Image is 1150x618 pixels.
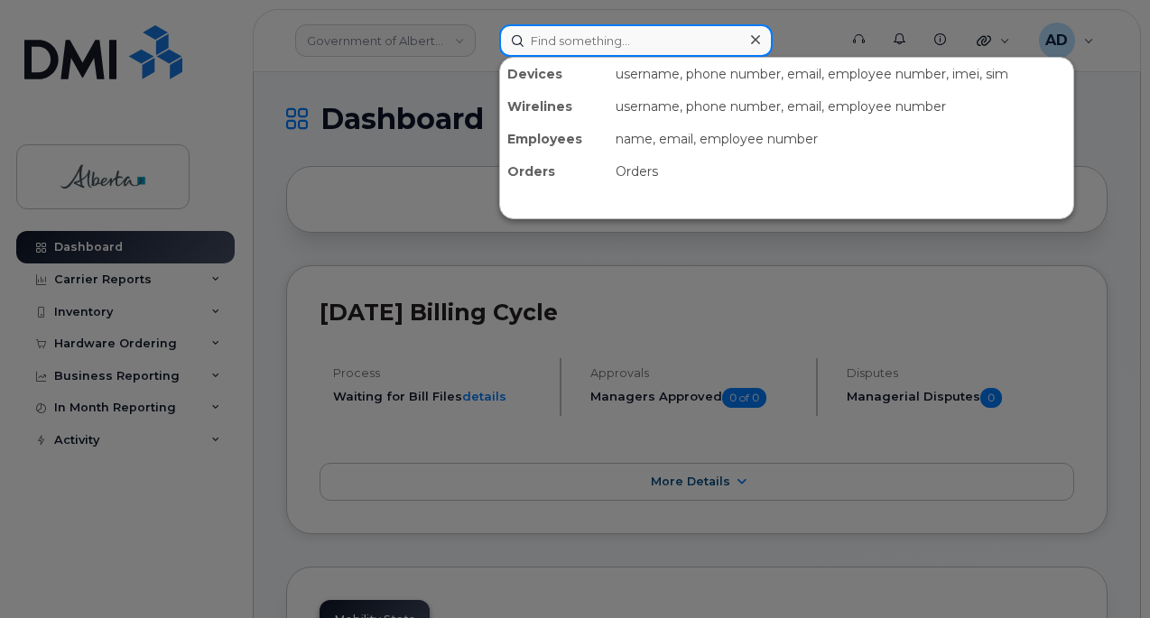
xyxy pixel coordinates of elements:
div: username, phone number, email, employee number [608,90,1073,123]
div: name, email, employee number [608,123,1073,155]
div: Wirelines [500,90,608,123]
div: Employees [500,123,608,155]
div: Devices [500,58,608,90]
div: Orders [500,155,608,188]
div: Orders [608,155,1073,188]
div: username, phone number, email, employee number, imei, sim [608,58,1073,90]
